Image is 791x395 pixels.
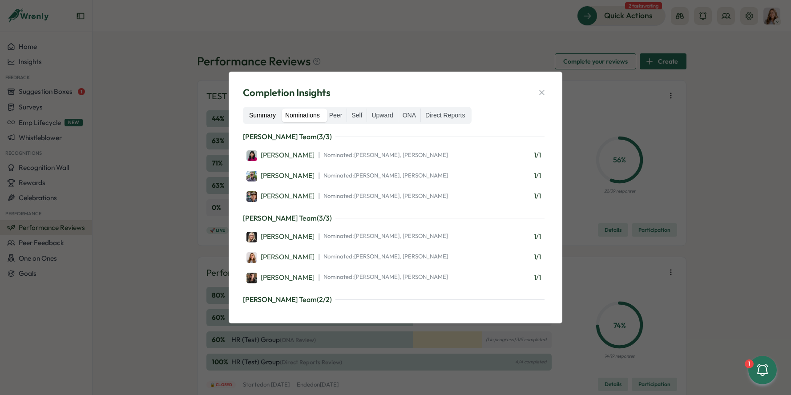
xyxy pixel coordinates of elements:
span: 1 / 1 [534,191,541,201]
a: Kat Haynes[PERSON_NAME] [246,149,315,161]
img: Bobbie Falk [246,232,257,242]
span: | [318,272,320,283]
div: [PERSON_NAME] [246,232,315,242]
label: Upward [367,109,397,123]
button: 1 [748,356,777,384]
label: Summary [245,109,280,123]
span: Nominated: [PERSON_NAME], [PERSON_NAME] [323,172,448,180]
span: 1 / 1 [534,273,541,282]
span: 1 / 1 [534,232,541,242]
p: [PERSON_NAME] Team ( 3 / 3 ) [243,213,332,224]
div: [PERSON_NAME] [246,252,315,263]
label: ONA [398,109,420,123]
label: Peer [325,109,347,123]
label: Self [347,109,367,123]
div: [PERSON_NAME] [246,171,315,181]
a: Bobbie Falk[PERSON_NAME] [246,231,315,242]
img: Ronnie Cuadro [246,171,257,181]
span: Nominated: [PERSON_NAME], [PERSON_NAME] [323,192,448,200]
a: Becky Romero[PERSON_NAME] [246,251,315,263]
div: [PERSON_NAME] [246,273,315,283]
label: Direct Reports [421,109,469,123]
div: 1 [745,359,754,368]
span: Nominated: [PERSON_NAME], [PERSON_NAME] [323,151,448,159]
a: Sebastien Lounis[PERSON_NAME] [246,190,315,202]
a: Ronnie Cuadro[PERSON_NAME] [246,170,315,181]
span: | [318,190,320,202]
div: [PERSON_NAME] [246,191,315,202]
img: Sebastien Lounis [246,191,257,202]
span: Completion Insights [243,86,331,100]
span: | [318,149,320,161]
div: [PERSON_NAME] [246,150,315,161]
p: [PERSON_NAME] Team ( 3 / 3 ) [243,131,332,142]
span: | [318,251,320,262]
span: Nominated: [PERSON_NAME], [PERSON_NAME] [323,253,448,261]
span: Nominated: [PERSON_NAME], [PERSON_NAME] [323,232,448,240]
img: Becky Romero [246,252,257,263]
span: 1 / 1 [534,150,541,160]
span: Nominated: [PERSON_NAME], [PERSON_NAME] [323,273,448,281]
img: Kat Haynes [246,150,257,161]
p: [PERSON_NAME] Team ( 2 / 2 ) [243,294,332,305]
span: 1 / 1 [534,252,541,262]
span: 1 / 1 [534,171,541,181]
a: Sarah Ahmari[PERSON_NAME] [246,272,315,283]
img: Sarah Ahmari [246,273,257,283]
span: | [318,170,320,181]
label: Nominations [281,109,324,123]
span: | [318,231,320,242]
